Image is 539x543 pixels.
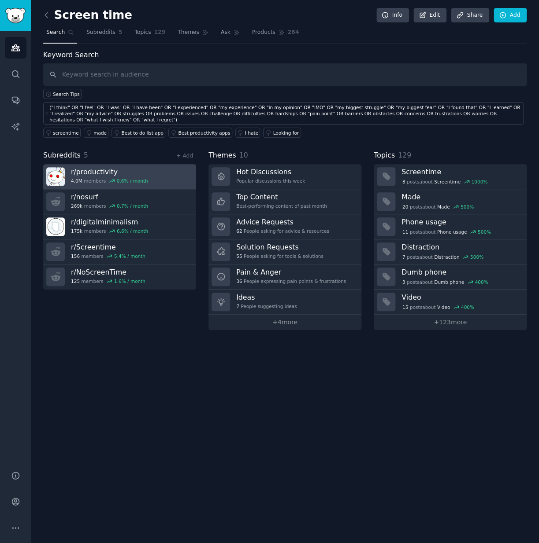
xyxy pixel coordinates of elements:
[114,253,145,259] div: 5.4 % / month
[43,26,77,44] a: Search
[119,29,123,37] span: 5
[43,8,132,22] h2: Screen time
[273,130,299,136] div: Looking for
[71,178,148,184] div: members
[43,189,196,214] a: r/nosurf269kmembers0.7% / month
[154,29,166,37] span: 129
[402,204,408,210] span: 20
[71,228,82,234] span: 175k
[374,150,395,161] span: Topics
[46,217,65,236] img: digitalminimalism
[117,203,148,209] div: 0.7 % / month
[451,8,489,23] a: Share
[236,303,239,309] span: 7
[43,89,82,99] button: Search Tips
[208,164,361,189] a: Hot DiscussionsPopular discussions this week
[401,192,520,202] h3: Made
[236,303,297,309] div: People suggesting ideas
[208,239,361,264] a: Solution Requests55People asking for tools & solutions
[235,128,260,138] a: I hate
[471,179,487,185] div: 1000 %
[434,279,464,285] span: Dumb phone
[236,278,242,284] span: 36
[43,164,196,189] a: r/productivity4.0Mmembers0.6% / month
[112,128,165,138] a: Best to do list app
[71,268,145,277] h3: r/ NoScreenTime
[86,29,115,37] span: Subreddits
[461,204,474,210] div: 500 %
[236,178,305,184] div: Popular discussions this week
[236,228,242,234] span: 62
[46,167,65,186] img: productivity
[402,254,405,260] span: 7
[208,150,236,161] span: Themes
[71,253,80,259] span: 156
[218,26,243,44] a: Ask
[43,214,196,239] a: r/digitalminimalism175kmembers6.6% / month
[208,290,361,315] a: Ideas7People suggesting ideas
[402,279,405,285] span: 3
[236,278,346,284] div: People expressing pain points & frustrations
[374,239,527,264] a: Distraction7postsaboutDistraction500%
[93,130,107,136] div: made
[43,264,196,290] a: r/NoScreenTime125members1.6% / month
[208,264,361,290] a: Pain & Anger36People expressing pain points & frustrations
[374,214,527,239] a: Phone usage11postsaboutPhone usage500%
[176,153,193,159] a: + Add
[43,51,99,59] label: Keyword Search
[398,151,411,159] span: 129
[49,104,521,123] div: ("I think" OR "I feel" OR "I was" OR "I have been" OR "I experienced" OR "my experience" OR "in m...
[494,8,527,23] a: Add
[437,204,450,210] span: Made
[71,203,82,209] span: 269k
[236,203,327,209] div: Best-performing content of past month
[53,91,80,97] span: Search Tips
[236,253,323,259] div: People asking for tools & solutions
[43,150,81,161] span: Subreddits
[288,29,299,37] span: 284
[434,254,459,260] span: Distraction
[401,278,489,286] div: post s about
[236,253,242,259] span: 55
[84,128,108,138] a: made
[236,293,297,302] h3: Ideas
[413,8,446,23] a: Edit
[434,179,461,185] span: Screentime
[461,304,474,310] div: 400 %
[252,29,275,37] span: Products
[236,192,327,202] h3: Top Content
[114,278,145,284] div: 1.6 % / month
[401,178,488,186] div: post s about
[168,128,232,138] a: Best productivity apps
[401,303,475,311] div: post s about
[5,8,26,23] img: GummySearch logo
[53,130,79,136] div: screentime
[401,167,520,176] h3: Screentime
[236,228,329,234] div: People asking for advice & resources
[236,167,305,176] h3: Hot Discussions
[374,164,527,189] a: Screentime8postsaboutScreentime1000%
[437,229,467,235] span: Phone usage
[401,268,520,277] h3: Dumb phone
[236,268,346,277] h3: Pain & Anger
[43,102,524,125] a: ("I think" OR "I feel" OR "I was" OR "I have been" OR "I experienced" OR "my experience" OR "in m...
[71,242,145,252] h3: r/ Screentime
[437,304,450,310] span: Video
[71,167,148,176] h3: r/ productivity
[401,242,520,252] h3: Distraction
[117,228,148,234] div: 6.6 % / month
[208,214,361,239] a: Advice Requests62People asking for advice & resources
[401,253,484,261] div: post s about
[71,278,80,284] span: 125
[43,239,196,264] a: r/Screentime156members5.4% / month
[239,151,248,159] span: 10
[374,290,527,315] a: Video15postsaboutVideo400%
[84,151,88,159] span: 5
[134,29,151,37] span: Topics
[71,278,145,284] div: members
[178,130,230,136] div: Best productivity apps
[121,130,163,136] div: Best to do list app
[43,128,81,138] a: screentime
[71,217,148,227] h3: r/ digitalminimalism
[401,293,520,302] h3: Video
